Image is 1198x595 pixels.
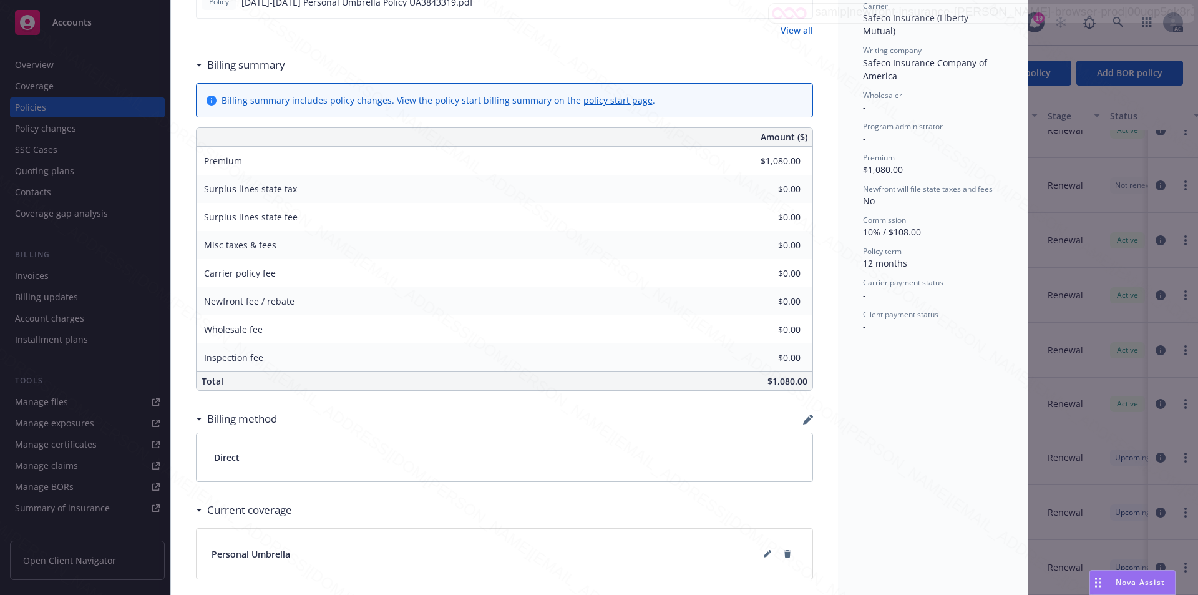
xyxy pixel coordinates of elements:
h3: Billing summary [207,57,285,73]
input: 0.00 [727,152,808,170]
span: Newfront fee / rebate [204,295,295,307]
h3: Current coverage [207,502,292,518]
span: Premium [863,152,895,163]
input: 0.00 [727,320,808,339]
h3: Billing method [207,411,277,427]
span: - [863,101,866,113]
span: Carrier [863,1,888,11]
div: Drag to move [1090,571,1106,594]
a: policy start page [583,94,653,106]
input: 0.00 [727,180,808,199]
button: Nova Assist [1089,570,1176,595]
input: 0.00 [727,348,808,367]
span: Total [202,375,223,387]
div: Direct [197,433,812,481]
span: - [863,289,866,301]
input: 0.00 [727,264,808,283]
span: Amount ($) [761,130,807,144]
span: $1,080.00 [767,375,807,387]
a: View all [781,24,813,37]
span: 10% / $108.00 [863,226,921,238]
input: 0.00 [727,208,808,227]
span: Surplus lines state tax [204,183,297,195]
span: Inspection fee [204,352,263,363]
span: Safeco Insurance (Liberty Mutual) [863,12,971,37]
span: Wholesale fee [204,323,263,335]
div: Billing summary [196,57,285,73]
span: - [863,320,866,332]
input: 0.00 [727,292,808,311]
div: Current coverage [196,502,292,518]
span: Writing company [863,45,922,56]
div: Billing method [196,411,277,427]
span: Misc taxes & fees [204,239,276,251]
span: 12 months [863,257,907,269]
span: Surplus lines state fee [204,211,298,223]
span: Premium [204,155,242,167]
span: Commission [863,215,906,225]
div: Billing summary includes policy changes. View the policy start billing summary on the . [222,94,655,107]
span: Carrier policy fee [204,267,276,279]
span: Program administrator [863,121,943,132]
span: Policy term [863,246,902,257]
span: Carrier payment status [863,277,943,288]
span: Safeco Insurance Company of America [863,57,990,82]
span: Personal Umbrella [212,548,290,561]
input: 0.00 [727,236,808,255]
span: No [863,195,875,207]
span: $1,080.00 [863,164,903,175]
span: - [863,132,866,144]
span: Client payment status [863,309,938,320]
span: Wholesaler [863,90,902,101]
span: Newfront will file state taxes and fees [863,184,993,194]
span: Nova Assist [1116,577,1165,588]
